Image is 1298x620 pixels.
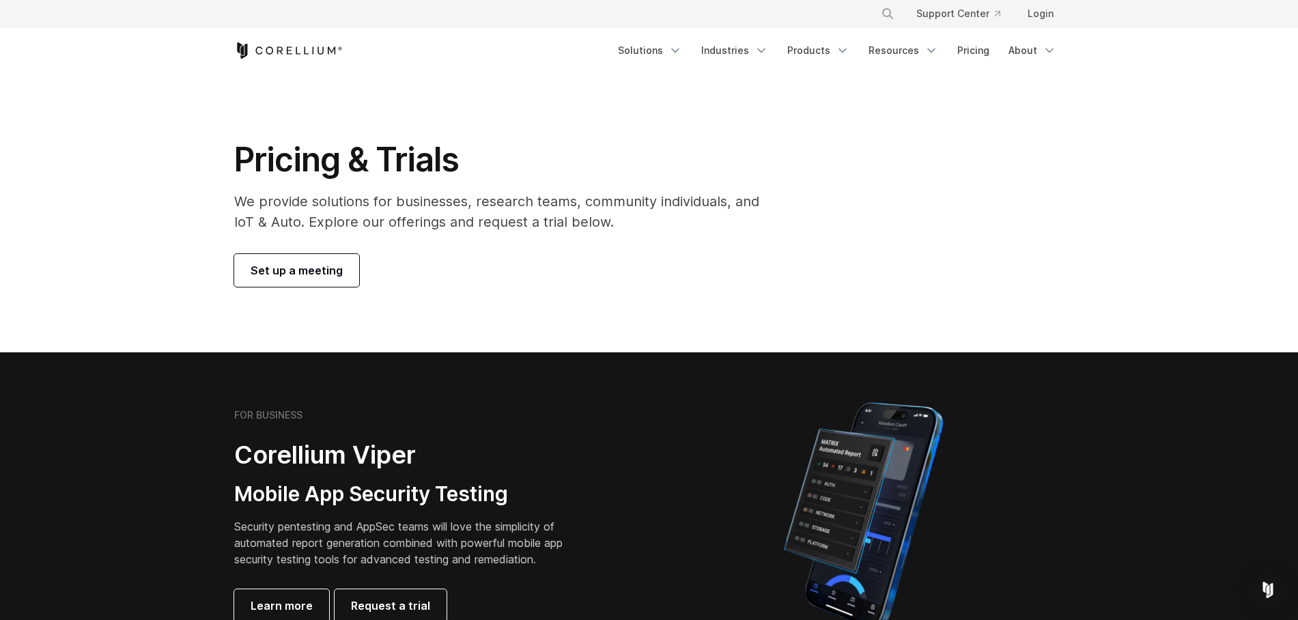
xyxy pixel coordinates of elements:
div: Open Intercom Messenger [1252,574,1284,606]
a: Set up a meeting [234,254,359,287]
a: About [1000,38,1064,63]
div: Navigation Menu [610,38,1064,63]
a: Industries [693,38,776,63]
a: Solutions [610,38,690,63]
p: Security pentesting and AppSec teams will love the simplicity of automated report generation comb... [234,518,584,567]
h3: Mobile App Security Testing [234,481,584,507]
a: Corellium Home [234,42,343,59]
a: Login [1017,1,1064,26]
a: Products [779,38,858,63]
p: We provide solutions for businesses, research teams, community individuals, and IoT & Auto. Explo... [234,191,778,232]
h1: Pricing & Trials [234,139,778,180]
a: Pricing [949,38,998,63]
h2: Corellium Viper [234,440,584,470]
a: Support Center [905,1,1011,26]
button: Search [875,1,900,26]
span: Request a trial [351,597,430,614]
span: Learn more [251,597,313,614]
h6: FOR BUSINESS [234,409,302,421]
a: Resources [860,38,946,63]
span: Set up a meeting [251,262,343,279]
div: Navigation Menu [864,1,1064,26]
